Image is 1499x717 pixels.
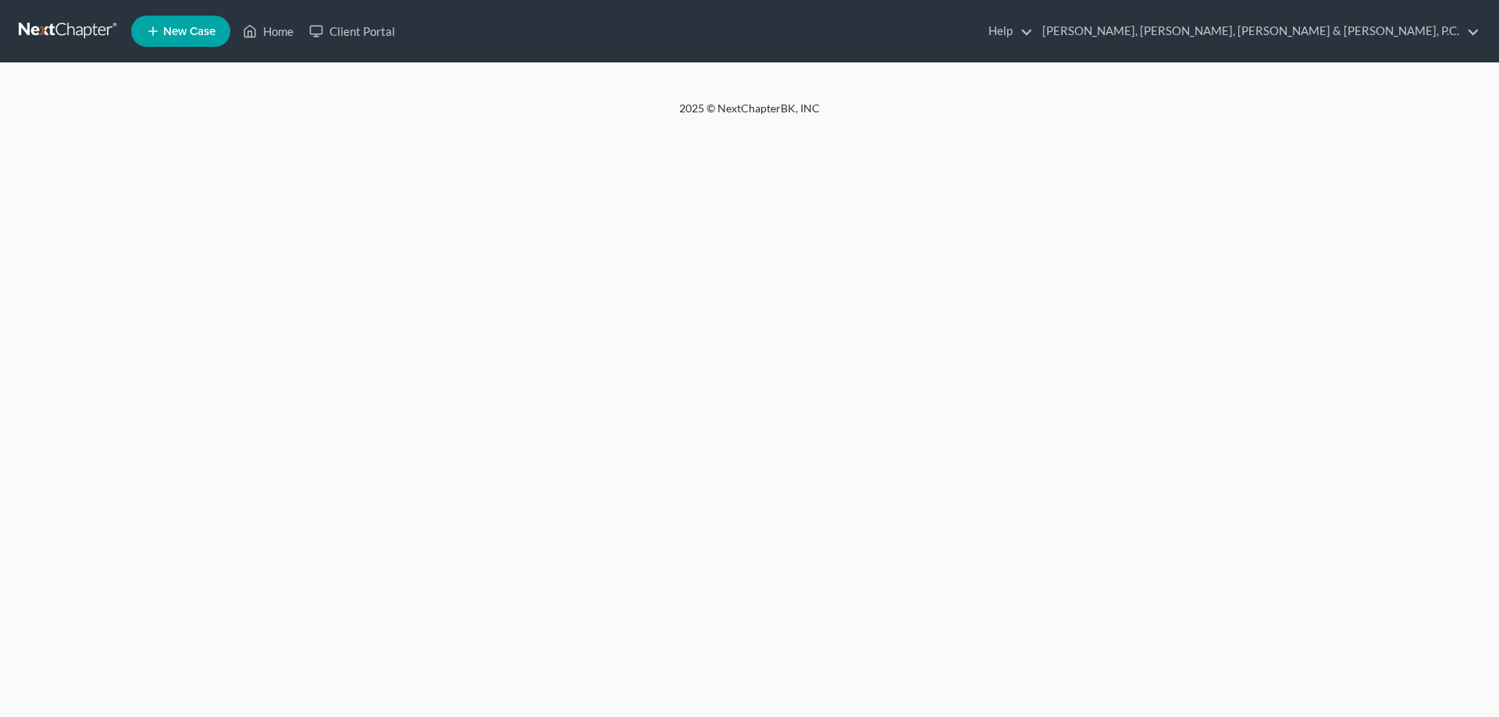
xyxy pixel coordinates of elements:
new-legal-case-button: New Case [131,16,230,47]
a: [PERSON_NAME], [PERSON_NAME], [PERSON_NAME] & [PERSON_NAME], P.C. [1034,17,1479,45]
div: 2025 © NextChapterBK, INC [304,101,1195,129]
a: Help [981,17,1033,45]
a: Client Portal [301,17,403,45]
a: Home [235,17,301,45]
